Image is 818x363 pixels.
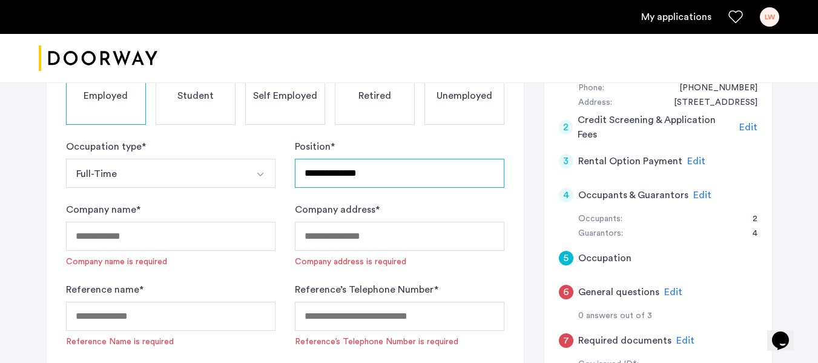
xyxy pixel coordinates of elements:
h5: Required documents [578,333,671,348]
span: Employed [84,88,128,103]
div: 2 [559,120,573,135]
a: Cazamio logo [39,36,157,81]
span: Edit [739,122,757,132]
label: Reference name * [66,282,143,297]
img: arrow [256,170,265,179]
a: Favorites [728,10,743,24]
h5: Occupation [578,251,632,265]
div: Phone: [578,81,604,96]
h5: Rental Option Payment [578,154,682,168]
div: 6 [559,285,573,299]
div: Address: [578,96,612,110]
label: Reference’s Telephone Number * [295,282,438,297]
div: Company address is required [295,256,406,268]
button: Select option [66,159,247,188]
span: Edit [687,156,705,166]
div: Company name is required [66,256,167,268]
div: Guarantors: [578,227,623,241]
div: 3 [559,154,573,168]
div: 4 [559,188,573,202]
span: Self Employed [253,88,317,103]
div: 7 [559,333,573,348]
div: 2 [740,212,757,227]
div: 0 answers out of 3 [578,309,757,324]
div: Occupants: [578,212,622,227]
span: Retired [358,88,391,103]
span: Student [177,88,214,103]
button: Select option [246,159,275,188]
label: Occupation type * [66,139,146,154]
a: My application [641,10,711,24]
div: 29 Key Rock Road [662,96,757,110]
img: logo [39,36,157,81]
h5: Occupants & Guarantors [578,188,688,202]
div: 5 [559,251,573,265]
div: +12033007482 [667,81,757,96]
div: 4 [740,227,757,241]
span: Edit [693,190,711,200]
span: Unemployed [437,88,492,103]
label: Company name * [66,202,140,217]
span: Reference’s Telephone Number is required [295,336,504,348]
label: Company address * [295,202,380,217]
span: Reference Name is required [66,336,275,348]
div: LW [760,7,779,27]
h5: General questions [578,285,659,299]
h5: Credit Screening & Application Fees [578,113,734,142]
label: Position * [295,139,335,154]
iframe: chat widget [767,315,806,351]
span: Edit [676,336,694,345]
span: Edit [664,287,682,297]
